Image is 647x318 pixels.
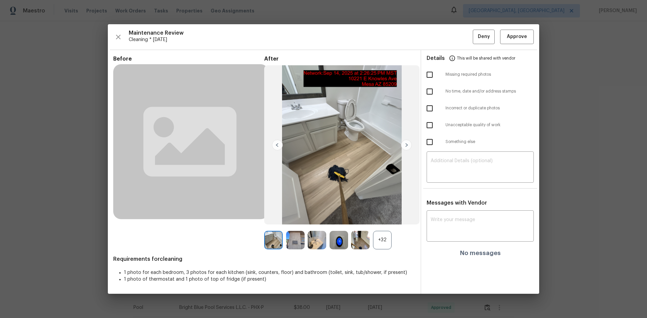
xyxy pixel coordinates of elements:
[445,139,534,145] span: Something else
[421,100,539,117] div: Incorrect or duplicate photos
[129,30,473,36] span: Maintenance Review
[427,50,445,66] span: Details
[445,89,534,94] span: No time, date and/or address stamps
[113,256,415,262] span: Requirements for cleaning
[460,250,501,256] h4: No messages
[445,72,534,77] span: Missing required photos
[373,231,392,249] div: +32
[478,33,490,41] span: Deny
[124,269,415,276] li: 1 photo for each bedroom, 3 photos for each kitchen (sink, counters, floor) and bathroom (toilet,...
[421,117,539,134] div: Unacceptable quality of work
[421,66,539,83] div: Missing required photos
[427,200,487,206] span: Messages with Vendor
[129,36,473,43] span: Cleaning * [DATE]
[124,276,415,283] li: 1 photo of thermostat and 1 photo of top of fridge (if present)
[473,30,495,44] button: Deny
[401,140,412,150] img: right-chevron-button-url
[272,140,283,150] img: left-chevron-button-url
[457,50,515,66] span: This will be shared with vendor
[445,122,534,128] span: Unacceptable quality of work
[113,56,264,62] span: Before
[264,56,415,62] span: After
[500,30,534,44] button: Approve
[421,83,539,100] div: No time, date and/or address stamps
[445,105,534,111] span: Incorrect or duplicate photos
[507,33,527,41] span: Approve
[421,134,539,150] div: Something else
